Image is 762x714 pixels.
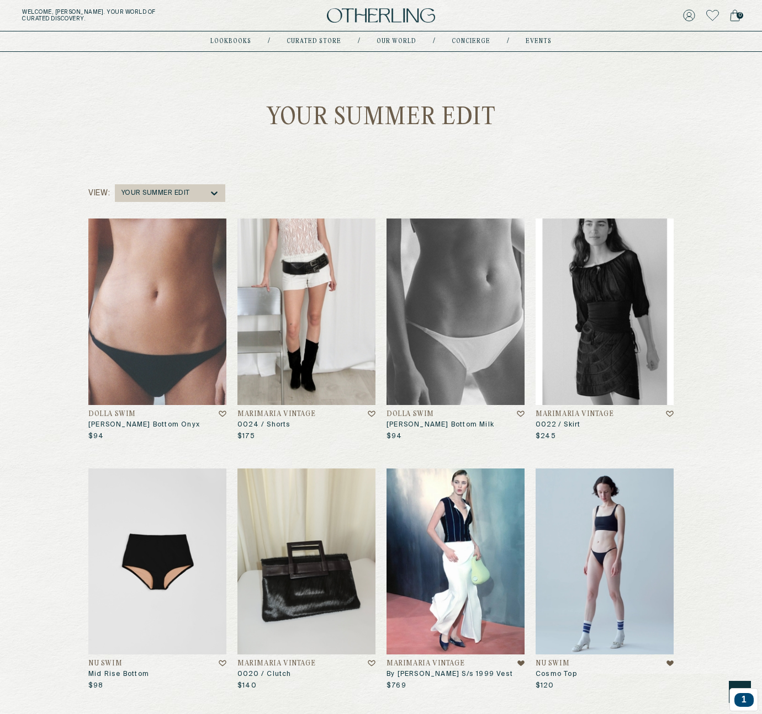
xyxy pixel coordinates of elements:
[237,432,255,441] p: $175
[526,39,552,44] a: events
[387,681,406,690] p: $769
[237,468,375,691] a: 0020 / ClutchMarimaria Vintage0020 / Clutch$140
[88,219,226,405] img: Dolores bottom onyx
[88,184,225,202] button: View:Your Summer Editshops-dropdown
[266,107,496,129] h1: Your Summer Edit
[387,411,434,418] h4: Dolla Swim
[536,681,554,690] p: $120
[536,432,556,441] p: $245
[88,468,226,655] img: Mid Rise Bottom
[237,681,257,690] p: $140
[327,8,435,23] img: logo
[121,189,190,197] div: Your Summer Edit
[536,468,674,655] img: Cosmo Top
[737,12,743,19] span: 0
[88,660,122,668] h4: Nu Swim
[210,39,251,44] a: lookbooks
[22,9,237,22] h5: Welcome, [PERSON_NAME] . Your world of curated discovery.
[536,420,674,429] h3: 0022 / Skirt
[536,411,613,418] h4: Marimaria Vintage
[387,219,525,405] img: Dolores bottom milk
[387,660,464,668] h4: Marimaria Vintage
[387,219,525,441] a: Dolores bottom milkDolla Swim[PERSON_NAME] Bottom Milk$94
[433,37,435,46] div: /
[88,420,226,429] h3: [PERSON_NAME] Bottom Onyx
[387,670,525,679] h3: By [PERSON_NAME] S/s 1999 Vest
[88,681,104,690] p: $98
[358,37,360,46] div: /
[536,219,674,441] a: 0022 / SkirtMarimaria Vintage0022 / Skirt$245
[536,660,569,668] h4: Nu Swim
[387,420,525,429] h3: [PERSON_NAME] Bottom Milk
[237,420,375,429] h3: 0024 / Shorts
[88,188,110,199] h1: View:
[237,219,375,405] img: 0024 / Shorts
[237,670,375,679] h3: 0020 / Clutch
[452,39,490,44] a: concierge
[268,37,270,46] div: /
[536,219,674,405] img: 0022 / Skirt
[88,670,226,679] h3: Mid Rise Bottom
[387,468,525,691] a: By Karl Lagerfeld S/S 1999 VestMarimaria VintageBy [PERSON_NAME] S/s 1999 Vest$769
[237,468,375,655] img: 0020 / Clutch
[377,39,416,44] a: Our world
[387,468,525,655] img: By Karl Lagerfeld S/S 1999 Vest
[536,670,674,679] h3: Cosmo Top
[237,219,375,441] a: 0024 / ShortsMarimaria Vintage0024 / Shorts$175
[88,411,136,418] h4: Dolla Swim
[237,660,315,668] h4: Marimaria Vintage
[536,468,674,691] a: Cosmo TopNu SwimCosmo Top$120
[387,432,403,441] p: $94
[88,468,226,691] a: Mid Rise BottomNu SwimMid Rise Bottom$98
[88,219,226,441] a: Dolores bottom onyxDolla Swim[PERSON_NAME] Bottom Onyx$94
[88,432,104,441] p: $94
[287,39,341,44] a: Curated store
[507,37,509,46] div: /
[237,411,315,418] h4: Marimaria Vintage
[730,8,740,23] a: 0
